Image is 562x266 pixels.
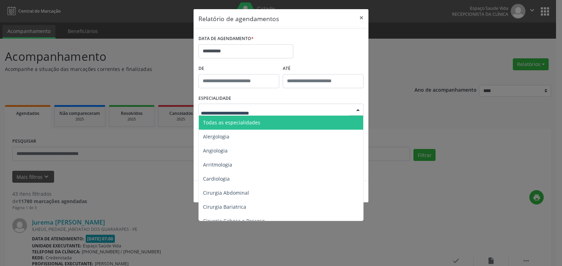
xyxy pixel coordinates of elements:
[198,14,279,23] h5: Relatório de agendamentos
[198,63,279,74] label: De
[203,147,228,154] span: Angiologia
[203,133,229,140] span: Alergologia
[203,119,260,126] span: Todas as especialidades
[354,9,368,26] button: Close
[203,161,232,168] span: Arritmologia
[203,218,265,224] span: Cirurgia Cabeça e Pescoço
[198,93,231,104] label: ESPECIALIDADE
[203,175,230,182] span: Cardiologia
[203,203,246,210] span: Cirurgia Bariatrica
[283,63,364,74] label: ATÉ
[203,189,249,196] span: Cirurgia Abdominal
[198,33,254,44] label: DATA DE AGENDAMENTO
